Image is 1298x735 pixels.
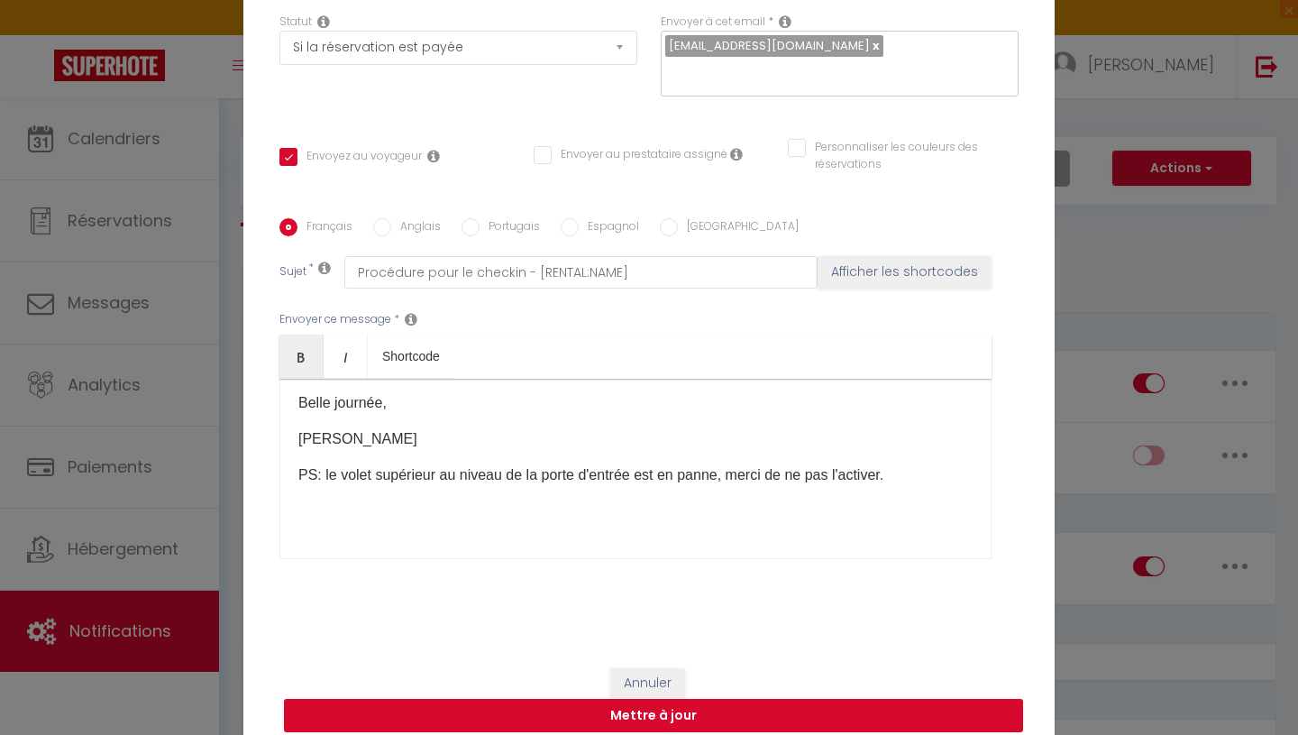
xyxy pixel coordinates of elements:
label: Statut [279,14,312,31]
i: Envoyer au prestataire si il est assigné [730,147,743,161]
label: Français [297,218,352,238]
i: Subject [318,261,331,275]
label: Envoyer ce message [279,311,391,328]
i: Envoyer au voyageur [427,149,440,163]
span: [EMAIL_ADDRESS][DOMAIN_NAME] [669,37,870,54]
button: Mettre à jour [284,699,1023,733]
label: Sujet [279,263,306,282]
button: Afficher les shortcodes [818,256,992,289]
label: Anglais [391,218,441,238]
label: Envoyer à cet email [661,14,765,31]
label: Espagnol [579,218,639,238]
a: Shortcode [368,335,454,378]
i: Message [405,312,417,326]
a: Bold [279,335,324,378]
p: [PERSON_NAME] [298,428,973,450]
label: [GEOGRAPHIC_DATA] [678,218,799,238]
p: Belle journée, [298,392,973,414]
label: Portugais [480,218,540,238]
p: PS: le volet supérieur au niveau de la porte d'entrée est en panne, merci de ne pas l'activer. [298,464,973,486]
i: Booking status [317,14,330,29]
button: Annuler [610,668,685,699]
a: Italic [324,335,368,378]
i: Recipient [779,14,791,29]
